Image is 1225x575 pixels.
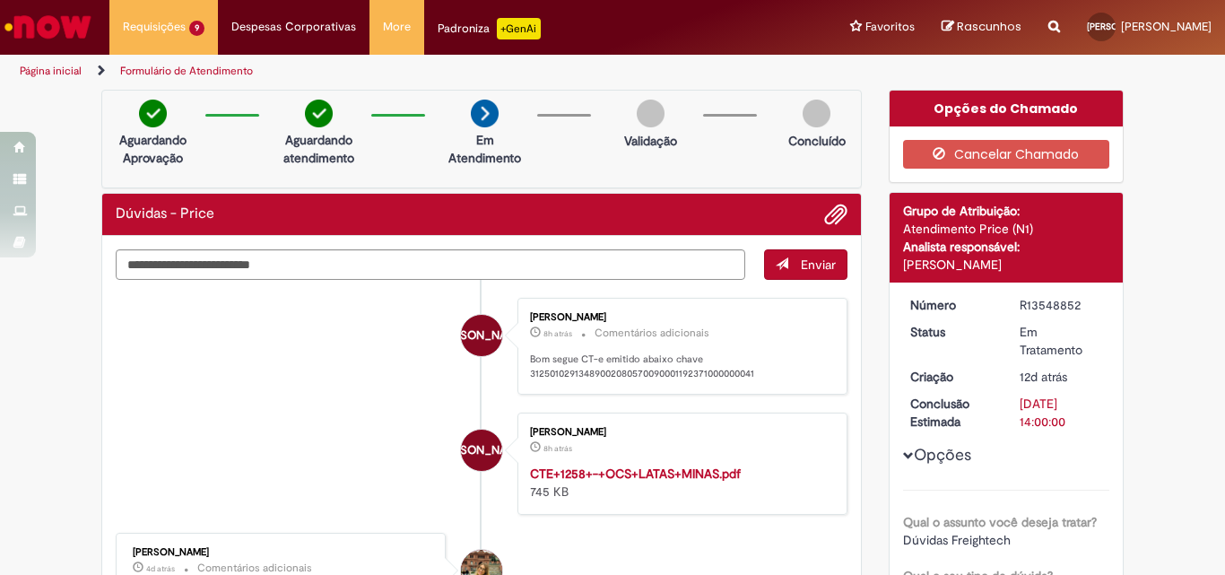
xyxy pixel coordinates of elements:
span: 8h atrás [543,443,572,454]
textarea: Digite sua mensagem aqui... [116,249,745,280]
div: [PERSON_NAME] [133,547,431,558]
p: Aguardando atendimento [275,131,362,167]
b: Qual o assunto você deseja tratar? [903,514,1097,530]
span: [PERSON_NAME] [436,429,526,472]
button: Enviar [764,249,847,280]
span: Despesas Corporativas [231,18,356,36]
p: Aguardando Aprovação [109,131,196,167]
span: Requisições [123,18,186,36]
div: Grupo de Atribuição: [903,202,1110,220]
div: Joao Barbosa de Oliveira [461,315,502,356]
span: [PERSON_NAME] [1121,19,1212,34]
dt: Conclusão Estimada [897,395,1007,431]
img: ServiceNow [2,9,94,45]
span: [PERSON_NAME] [1087,21,1157,32]
span: 4d atrás [146,563,175,574]
a: Página inicial [20,64,82,78]
button: Cancelar Chamado [903,140,1110,169]
div: [PERSON_NAME] [530,427,829,438]
p: Validação [624,132,677,150]
img: arrow-next.png [471,100,499,127]
div: Analista responsável: [903,238,1110,256]
span: 9 [189,21,204,36]
ul: Trilhas de página [13,55,804,88]
p: +GenAi [497,18,541,39]
p: Bom segue CT-e emitido abaixo chave 31250102913489002080570090001192371000000041 [530,353,829,380]
div: Padroniza [438,18,541,39]
div: Opções do Chamado [890,91,1124,126]
img: img-circle-grey.png [637,100,665,127]
span: More [383,18,411,36]
p: Concluído [788,132,846,150]
p: Em Atendimento [441,131,528,167]
button: Adicionar anexos [824,203,847,226]
span: Enviar [801,257,836,273]
a: Rascunhos [942,19,1021,36]
img: img-circle-grey.png [803,100,830,127]
div: [PERSON_NAME] [530,312,829,323]
span: Rascunhos [957,18,1021,35]
dt: Status [897,323,1007,341]
span: 12d atrás [1020,369,1067,385]
time: 29/09/2025 10:47:40 [543,443,572,454]
time: 26/09/2025 16:54:37 [146,563,175,574]
div: Em Tratamento [1020,323,1103,359]
div: R13548852 [1020,296,1103,314]
a: Formulário de Atendimento [120,64,253,78]
div: [PERSON_NAME] [903,256,1110,274]
div: Atendimento Price (N1) [903,220,1110,238]
dt: Número [897,296,1007,314]
div: Joao Barbosa de Oliveira [461,430,502,471]
h2: Dúvidas - Price Histórico de tíquete [116,206,214,222]
dt: Criação [897,368,1007,386]
img: check-circle-green.png [139,100,167,127]
span: [PERSON_NAME] [436,314,526,357]
div: 18/09/2025 18:54:14 [1020,368,1103,386]
span: 8h atrás [543,328,572,339]
a: CTE+1258+-+OCS+LATAS+MINAS.pdf [530,466,741,482]
small: Comentários adicionais [595,326,709,341]
span: Dúvidas Freightech [903,532,1011,548]
img: check-circle-green.png [305,100,333,127]
div: [DATE] 14:00:00 [1020,395,1103,431]
span: Favoritos [865,18,915,36]
div: 745 KB [530,465,829,501]
time: 18/09/2025 18:54:14 [1020,369,1067,385]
